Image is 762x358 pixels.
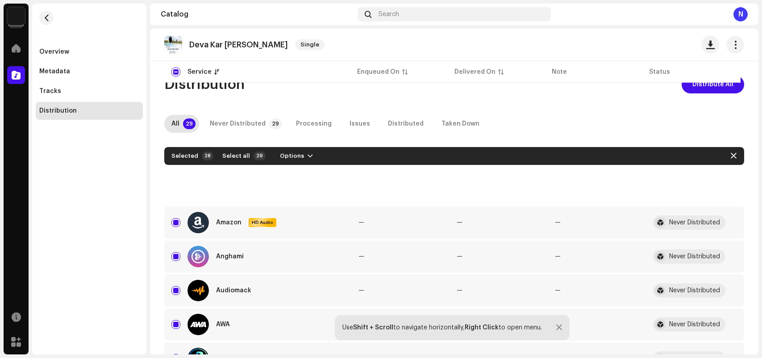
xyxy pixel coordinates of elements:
[457,219,462,226] span: —
[692,76,733,93] span: Distribute All
[555,287,561,294] re-a-table-badge: —
[222,147,250,165] span: Select all
[210,115,266,133] div: Never Distributed
[39,48,69,55] div: Overview
[457,253,462,260] span: —
[280,147,304,165] span: Options
[358,287,364,294] span: —
[164,36,182,54] img: 1fb66254-f697-4d77-a269-5d582abac11f
[669,219,720,226] div: Never Distributed
[454,67,496,76] div: Delivered On
[164,76,245,93] span: Distribution
[555,219,561,226] re-a-table-badge: —
[669,287,720,294] div: Never Distributed
[187,67,212,76] div: Service
[669,321,720,328] div: Never Distributed
[36,43,143,61] re-m-nav-item: Overview
[342,324,542,331] div: Use to navigate horizontally, to open menu.
[669,253,720,260] div: Never Distributed
[357,67,400,76] div: Enqueued On
[189,40,288,50] p: Deva Kar [PERSON_NAME]
[273,149,320,163] button: Options
[295,39,325,50] span: Single
[379,11,399,18] span: Search
[353,324,393,331] strong: Shift + Scroll
[183,118,196,129] p-badge: 29
[161,11,354,18] div: Catalog
[555,253,561,260] re-a-table-badge: —
[216,321,230,328] div: AWA
[465,324,499,331] strong: Right Click
[441,115,479,133] div: Taken Down
[171,152,198,160] div: Selected
[733,7,748,21] div: N
[216,219,242,226] div: Amazon
[296,115,332,133] div: Processing
[250,219,275,226] span: HD Audio
[7,7,25,25] img: 6b576b86-2b56-4672-9ac4-35c17631c64c
[202,152,213,160] div: 28
[216,287,251,294] div: Audiomack
[350,115,370,133] div: Issues
[358,253,364,260] span: —
[36,82,143,100] re-m-nav-item: Tracks
[171,115,179,133] div: All
[682,76,744,93] button: Distribute All
[358,219,364,226] span: —
[216,253,244,260] div: Anghami
[36,63,143,80] re-m-nav-item: Metadata
[39,88,61,95] div: Tracks
[39,68,70,75] div: Metadata
[457,287,462,294] span: —
[269,118,282,129] p-badge: 29
[254,152,266,160] p-badge: 29
[388,115,424,133] div: Distributed
[39,107,77,114] div: Distribution
[36,102,143,120] re-m-nav-item: Distribution
[217,149,269,163] button: Select all29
